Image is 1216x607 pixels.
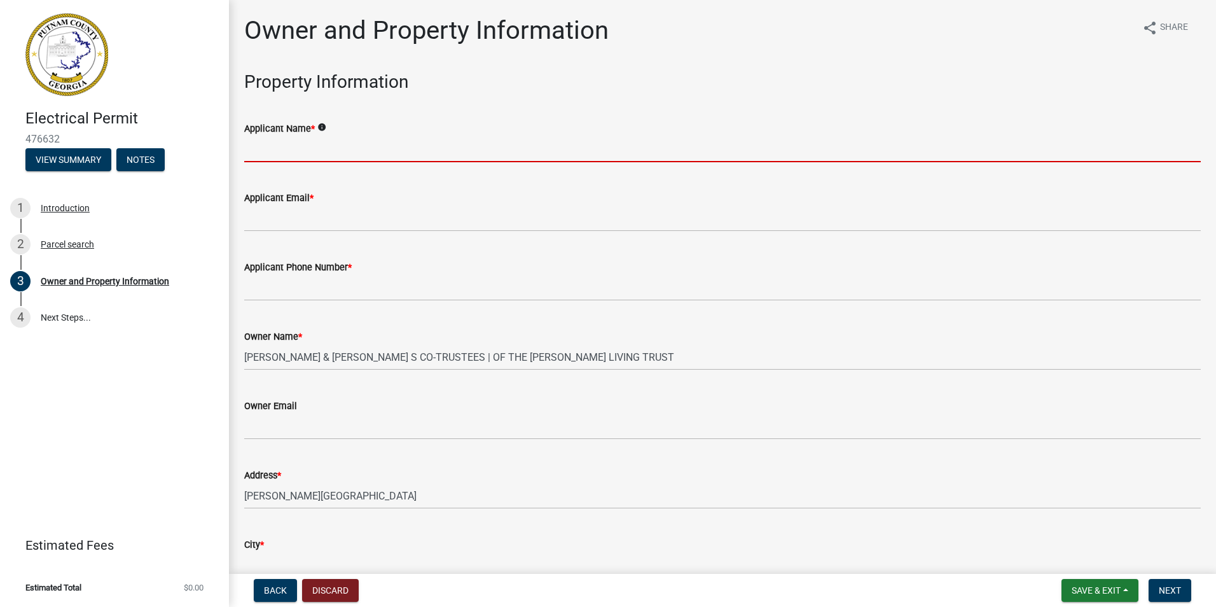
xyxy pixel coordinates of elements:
[244,263,352,272] label: Applicant Phone Number
[116,155,165,165] wm-modal-confirm: Notes
[317,123,326,132] i: info
[41,204,90,213] div: Introduction
[244,333,302,342] label: Owner Name
[244,541,264,550] label: City
[244,402,297,411] label: Owner Email
[10,271,31,291] div: 3
[1149,579,1191,602] button: Next
[302,579,359,602] button: Discard
[41,277,169,286] div: Owner and Property Information
[25,13,108,96] img: Putnam County, Georgia
[244,15,609,46] h1: Owner and Property Information
[1160,20,1188,36] span: Share
[10,533,209,558] a: Estimated Fees
[1132,15,1198,40] button: shareShare
[41,240,94,249] div: Parcel search
[184,583,204,592] span: $0.00
[244,194,314,203] label: Applicant Email
[10,198,31,218] div: 1
[264,585,287,596] span: Back
[10,307,31,328] div: 4
[254,579,297,602] button: Back
[244,125,315,134] label: Applicant Name
[244,71,1201,93] h3: Property Information
[244,471,281,480] label: Address
[25,109,219,128] h4: Electrical Permit
[25,155,111,165] wm-modal-confirm: Summary
[25,148,111,171] button: View Summary
[1142,20,1157,36] i: share
[1159,585,1181,596] span: Next
[10,234,31,255] div: 2
[25,133,204,145] span: 476632
[1061,579,1138,602] button: Save & Exit
[25,583,81,592] span: Estimated Total
[116,148,165,171] button: Notes
[1072,585,1121,596] span: Save & Exit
